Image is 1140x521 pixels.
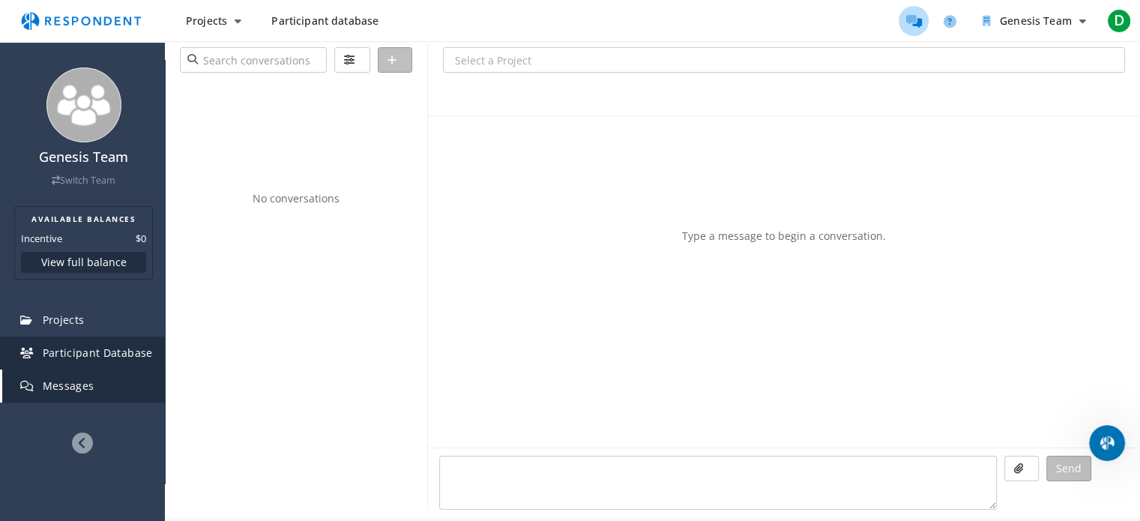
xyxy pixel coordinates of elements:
[1000,13,1072,28] span: Genesis Team
[33,376,67,386] span: Home
[43,346,153,360] span: Participant Database
[259,7,390,34] a: Participant database
[30,106,270,132] p: Hi there 👋
[1056,461,1082,476] span: Send
[935,6,965,36] a: Help and support
[15,176,285,233] div: Ask a questionAI Agent and team can help
[271,13,379,28] span: Participant database
[136,231,146,246] dd: $0
[1104,7,1134,34] button: D
[22,283,278,327] div: How Does the Respondent research platform work? How can I earn money?
[43,313,85,327] span: Projects
[21,231,62,246] dt: Incentive
[165,191,427,206] p: No conversations
[31,333,251,364] div: What is the Status of My Incentive Payment?
[1107,9,1131,33] span: D
[189,24,219,54] div: Profile image for Apurv
[899,6,929,36] a: Message participants
[200,338,300,398] button: Help
[124,376,176,386] span: Messages
[22,247,278,277] button: Search for help
[21,213,146,225] h2: AVAILABLE BALANCES
[30,31,130,50] img: logo
[444,48,1124,73] input: Select a Project
[22,327,278,370] div: What is the Status of My Incentive Payment?
[174,7,253,34] button: Projects
[1089,425,1125,461] iframe: Intercom live chat
[217,24,247,54] div: Profile image for Kris
[971,7,1098,34] button: Genesis Team
[31,189,251,205] div: Ask a question
[14,206,153,280] section: Balance summary
[238,376,262,386] span: Help
[52,174,115,187] a: Switch Team
[12,7,150,35] img: respondent-logo.png
[10,150,157,165] h4: Genesis Team
[21,252,146,273] button: View full balance
[186,13,227,28] span: Projects
[31,205,251,220] div: AI Agent and team can help
[31,289,251,321] div: How Does the Respondent research platform work? How can I earn money?
[30,132,270,157] p: How can we help?
[100,338,199,398] button: Messages
[258,24,285,51] div: Close
[31,255,121,271] span: Search for help
[180,47,327,73] input: Search conversations
[46,67,121,142] img: team_avatar_256.png
[43,379,94,393] span: Messages
[1046,456,1091,481] button: Send
[160,24,190,54] img: Profile image for Jason
[428,229,1140,244] p: Type a message to begin a conversation.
